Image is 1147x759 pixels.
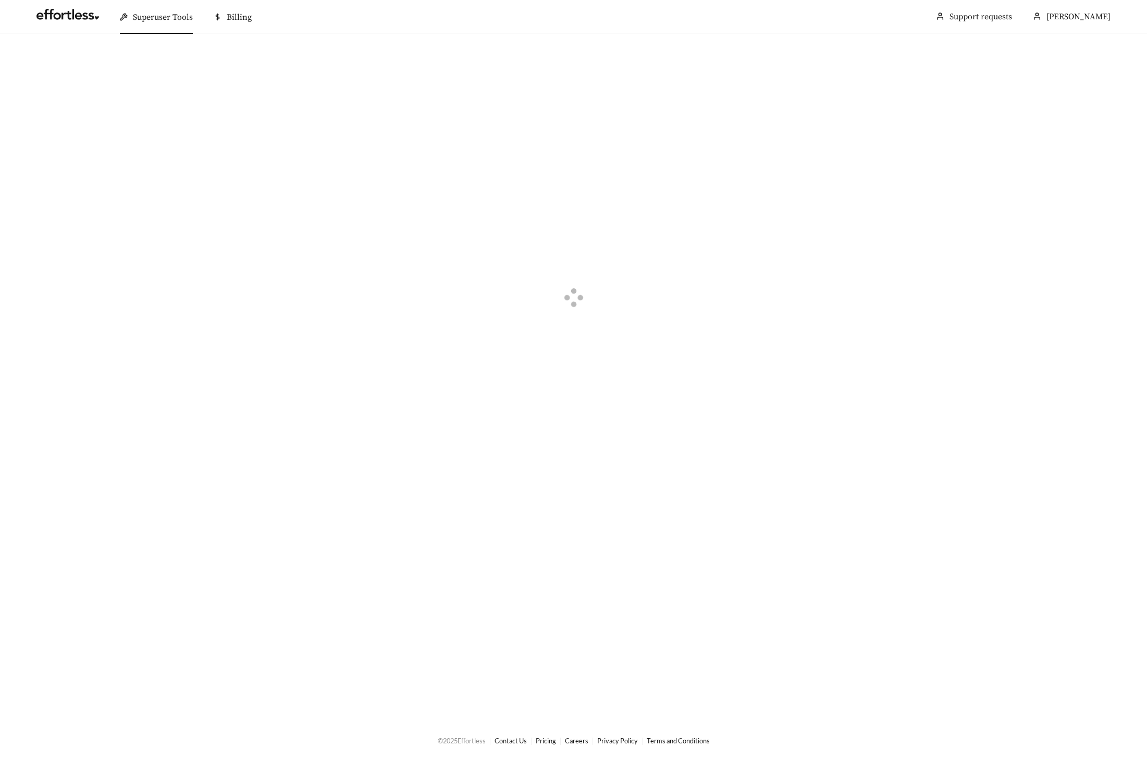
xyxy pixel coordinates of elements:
span: Billing [227,12,252,22]
a: Privacy Policy [597,737,638,745]
a: Terms and Conditions [647,737,710,745]
span: Superuser Tools [133,12,193,22]
a: Careers [565,737,588,745]
span: © 2025 Effortless [438,737,486,745]
a: Contact Us [495,737,527,745]
a: Pricing [536,737,556,745]
a: Support requests [949,11,1012,22]
span: [PERSON_NAME] [1046,11,1111,22]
